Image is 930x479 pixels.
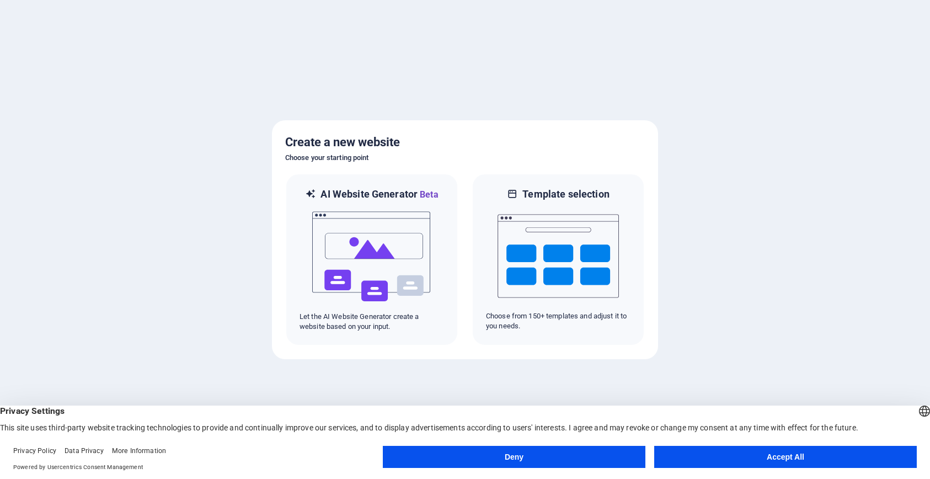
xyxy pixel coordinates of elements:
[472,173,645,346] div: Template selectionChoose from 150+ templates and adjust it to you needs.
[285,134,645,151] h5: Create a new website
[418,189,439,200] span: Beta
[311,201,432,312] img: ai
[285,151,645,164] h6: Choose your starting point
[320,188,438,201] h6: AI Website Generator
[522,188,609,201] h6: Template selection
[300,312,444,332] p: Let the AI Website Generator create a website based on your input.
[285,173,458,346] div: AI Website GeneratorBetaaiLet the AI Website Generator create a website based on your input.
[486,311,630,331] p: Choose from 150+ templates and adjust it to you needs.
